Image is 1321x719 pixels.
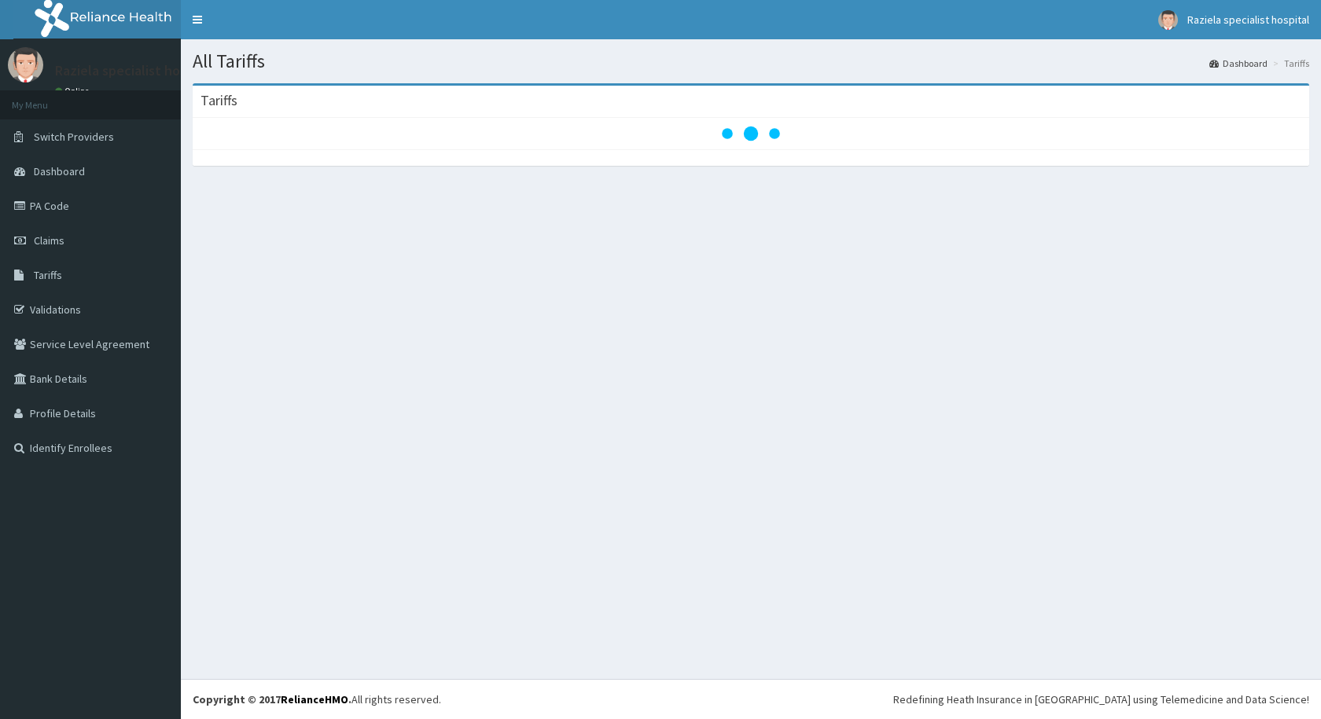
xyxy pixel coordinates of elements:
span: Dashboard [34,164,85,178]
li: Tariffs [1269,57,1309,70]
a: Online [55,86,93,97]
div: Redefining Heath Insurance in [GEOGRAPHIC_DATA] using Telemedicine and Data Science! [893,691,1309,707]
h3: Tariffs [201,94,237,108]
img: User Image [1158,10,1178,30]
p: Raziela specialist hospital [55,64,215,78]
h1: All Tariffs [193,51,1309,72]
span: Switch Providers [34,130,114,144]
footer: All rights reserved. [181,679,1321,719]
img: User Image [8,47,43,83]
span: Raziela specialist hospital [1187,13,1309,27]
strong: Copyright © 2017 . [193,692,351,706]
a: Dashboard [1209,57,1268,70]
span: Tariffs [34,268,62,282]
a: RelianceHMO [281,692,348,706]
svg: audio-loading [719,102,782,165]
span: Claims [34,233,64,248]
